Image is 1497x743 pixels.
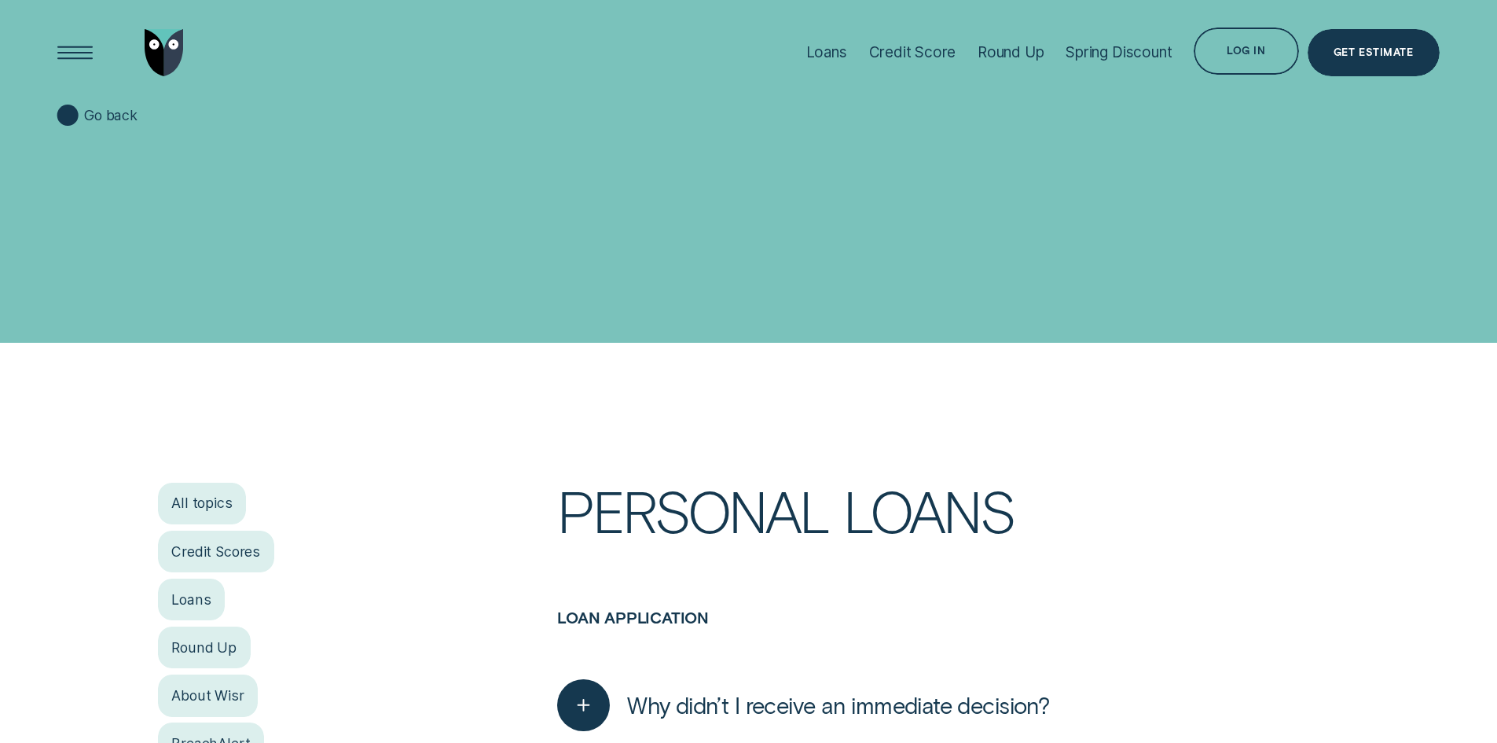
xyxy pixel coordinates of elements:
button: Open Menu [52,29,99,76]
div: Credit Score [869,43,956,61]
a: Go back [57,105,138,126]
button: Log in [1194,28,1298,75]
div: Round Up [978,43,1044,61]
a: All topics [158,483,247,524]
span: Go back [84,107,138,124]
a: Loans [158,579,226,620]
div: Loans [806,43,847,61]
span: Why didn’t I receive an immediate decision? [627,691,1049,719]
a: About Wisr [158,675,259,716]
img: Wisr [145,29,184,76]
a: Round Up [158,627,251,668]
button: Why didn’t I receive an immediate decision? [557,679,1049,732]
a: Get Estimate [1308,29,1440,76]
h3: Loan application [557,609,1339,666]
a: Credit Scores [158,531,274,572]
div: Spring Discount [1066,43,1172,61]
h1: Personal Loans [557,483,1339,609]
